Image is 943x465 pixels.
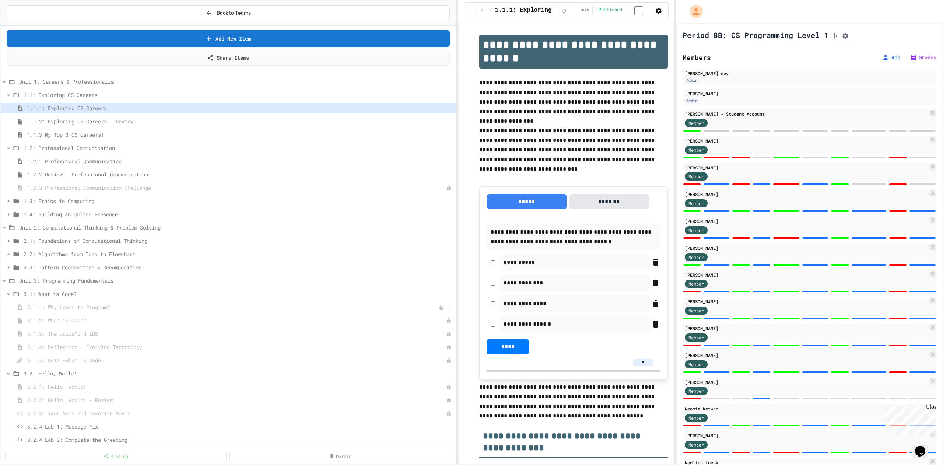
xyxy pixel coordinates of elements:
[685,245,928,251] div: [PERSON_NAME]
[495,6,590,15] span: 1.1.1: Exploring CS Careers
[688,334,704,341] span: Member
[688,173,704,180] span: Member
[688,307,704,314] span: Member
[688,227,704,234] span: Member
[24,210,453,218] span: 1.4: Building an Online Presence
[27,356,446,364] span: 3.1.5: Quiz -What is Code
[3,3,51,47] div: Chat with us now!Close
[24,250,453,258] span: 2.2: Algorithms from Idea to Flowchart
[688,200,704,207] span: Member
[229,451,451,461] a: Delete
[446,384,451,389] div: Unpublished
[685,111,928,117] div: [PERSON_NAME] - Student Account
[24,197,453,205] span: 1.3: Ethics in Computing
[445,304,453,311] button: More options
[683,52,711,63] h2: Members
[27,104,453,112] span: 1.1.1: Exploring CS Careers
[688,441,704,448] span: Member
[446,331,451,336] div: Unpublished
[581,7,589,13] span: min
[24,263,453,271] span: 2.3: Pattern Recognition & Decomposition
[682,3,705,20] div: My Account
[481,7,484,13] span: /
[19,224,453,231] span: Unit 2: Computational Thinking & Problem-Solving
[24,370,453,377] span: 3.2: Hello, World!
[7,5,450,21] button: Back to Teams
[685,90,935,97] div: [PERSON_NAME]
[27,118,453,125] span: 1.1.2: Exploring CS Careers - Review
[27,383,446,391] span: 3.2.1: Hello, World!
[24,290,453,298] span: 3.1: What is Code?
[685,352,928,359] div: [PERSON_NAME]
[27,396,446,404] span: 3.2.2: Hello, World! - Review
[27,171,453,178] span: 1.2.2 Review - Professional Communication
[688,280,704,287] span: Member
[27,409,446,417] span: 3.2.3: Your Name and Favorite Movie
[24,237,453,245] span: 2.1: Foundations of Computational Thinking
[490,7,492,13] span: /
[27,317,446,324] span: 3.1.2: What is Code?
[7,30,450,47] a: Add New Item
[685,405,928,412] div: Neomie Ketwan
[685,164,928,171] div: [PERSON_NAME]
[842,31,849,39] button: Assignment Settings
[685,98,699,104] div: Admin
[831,31,839,39] button: Click to see fork details
[685,218,928,224] div: [PERSON_NAME]
[688,120,704,126] span: Member
[19,277,453,284] span: Unit 3: Programming Fundamentals
[446,358,451,363] div: Unpublished
[683,30,828,40] h1: Period 8B: CS Programming Level 1
[599,7,623,13] span: Published
[688,415,704,421] span: Member
[27,303,439,311] span: 3.1.1: Why Learn to Program?
[910,54,936,61] button: Grades
[217,9,251,17] span: Back to Teams
[688,254,704,261] span: Member
[27,157,453,165] span: 1.2.1 Professional Communication
[5,451,227,461] a: Publish
[912,436,936,458] iframe: chat widget
[27,436,453,444] span: 3.2.4 Lab 2: Complete the Greeting
[883,54,900,61] button: Add
[685,432,928,439] div: [PERSON_NAME]
[27,131,453,139] span: 1.1.3 My Top 3 CS Careers!
[24,91,453,99] span: 1.1: Exploring CS Careers
[7,50,450,66] a: Share Items
[27,423,453,430] span: 3.2.4 Lab 1: Message Fix
[688,388,704,394] span: Member
[685,272,928,278] div: [PERSON_NAME]
[685,379,928,385] div: [PERSON_NAME]
[446,185,451,190] div: Unpublished
[24,144,453,152] span: 1.2: Professional Communication
[446,398,451,403] div: Unpublished
[685,137,928,144] div: [PERSON_NAME]
[470,7,478,13] span: ...
[685,191,928,197] div: [PERSON_NAME]
[27,343,446,351] span: 3.1.4: Reflection - Evolving Technology
[882,403,936,435] iframe: chat widget
[685,298,928,305] div: [PERSON_NAME]
[599,6,652,15] div: Content is published and visible to students
[19,78,453,85] span: Unit 1: Careers & Professionalism
[446,345,451,350] div: Unpublished
[685,325,928,332] div: [PERSON_NAME]
[685,77,699,84] div: Admin
[446,318,451,323] div: Unpublished
[685,70,935,77] div: [PERSON_NAME] dev
[27,330,446,338] span: 3.1.3: The JuiceMind IDE
[903,53,907,62] span: |
[27,184,446,192] span: 1.2.3 Professional Communication Challenge
[688,361,704,368] span: Member
[688,147,704,153] span: Member
[439,305,444,310] div: Unpublished
[625,6,652,15] input: publish toggle
[446,411,451,416] div: Unpublished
